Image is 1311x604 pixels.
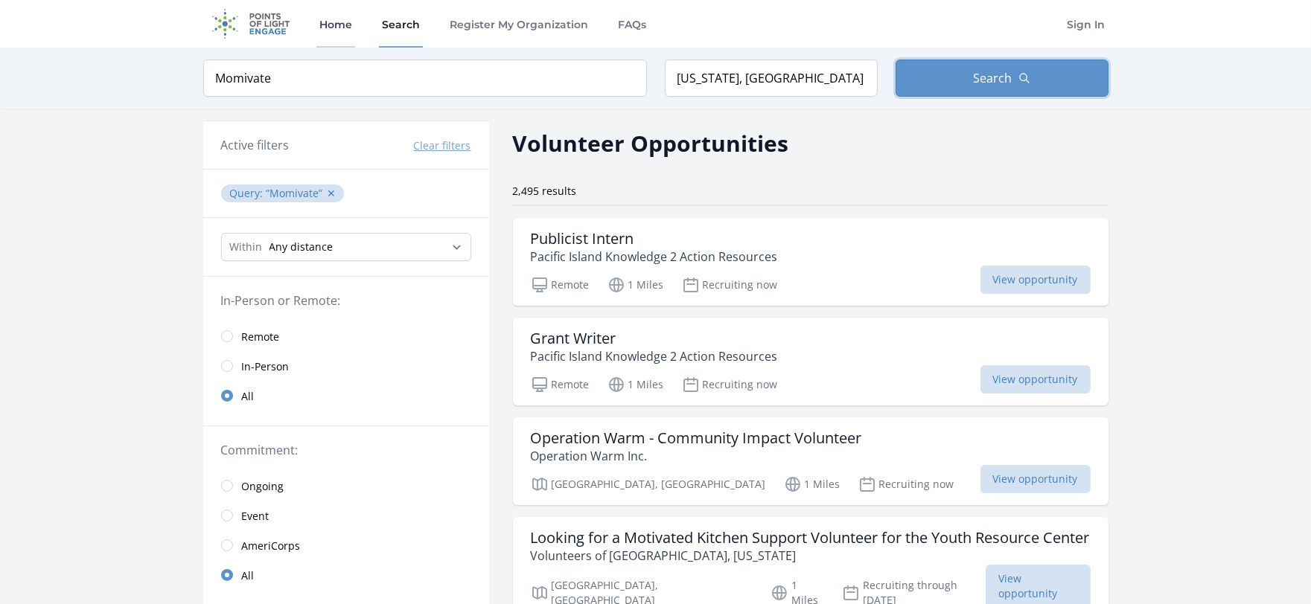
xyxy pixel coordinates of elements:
span: In-Person [242,359,290,374]
span: Remote [242,330,280,344]
button: Clear filters [414,138,471,153]
h3: Grant Writer [531,330,778,347]
h3: Publicist Intern [531,230,778,248]
h3: Looking for a Motivated Kitchen Support Volunteer for the Youth Resource Center [531,529,1090,547]
span: Event [242,509,269,524]
a: Event [203,501,489,530]
a: Ongoing [203,471,489,501]
p: 1 Miles [607,376,664,393]
span: View opportunity [980,266,1091,294]
a: Operation Warm - Community Impact Volunteer Operation Warm Inc. [GEOGRAPHIC_DATA], [GEOGRAPHIC_DA... [513,417,1109,505]
h3: Active filters [221,136,290,154]
span: All [242,568,255,583]
a: AmeriCorps [203,530,489,560]
p: Remote [531,376,590,393]
a: All [203,560,489,590]
legend: Commitment: [221,441,471,459]
p: 1 Miles [607,276,664,294]
p: Pacific Island Knowledge 2 Action Resources [531,248,778,266]
p: 1 Miles [784,475,840,493]
p: [GEOGRAPHIC_DATA], [GEOGRAPHIC_DATA] [531,475,766,493]
input: Location [665,60,878,97]
q: Momivate [267,186,323,200]
p: Recruiting now [682,376,778,393]
span: All [242,389,255,404]
p: Volunteers of [GEOGRAPHIC_DATA], [US_STATE] [531,547,1090,565]
p: Recruiting now [858,475,954,493]
span: AmeriCorps [242,539,301,553]
p: Recruiting now [682,276,778,294]
a: All [203,381,489,411]
span: Search [974,69,1012,87]
input: Keyword [203,60,647,97]
select: Search Radius [221,233,471,261]
p: Operation Warm Inc. [531,447,862,465]
span: Query : [230,186,267,200]
legend: In-Person or Remote: [221,292,471,309]
h3: Operation Warm - Community Impact Volunteer [531,429,862,447]
a: In-Person [203,351,489,381]
a: Grant Writer Pacific Island Knowledge 2 Action Resources Remote 1 Miles Recruiting now View oppor... [513,318,1109,405]
span: 2,495 results [513,184,577,198]
h2: Volunteer Opportunities [513,126,789,160]
span: Ongoing [242,479,284,494]
p: Remote [531,276,590,294]
a: Remote [203,321,489,351]
span: View opportunity [980,465,1091,493]
button: ✕ [328,186,336,201]
a: Publicist Intern Pacific Island Knowledge 2 Action Resources Remote 1 Miles Recruiting now View o... [513,218,1109,306]
button: Search [896,60,1109,97]
p: Pacific Island Knowledge 2 Action Resources [531,347,778,365]
span: View opportunity [980,365,1091,393]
